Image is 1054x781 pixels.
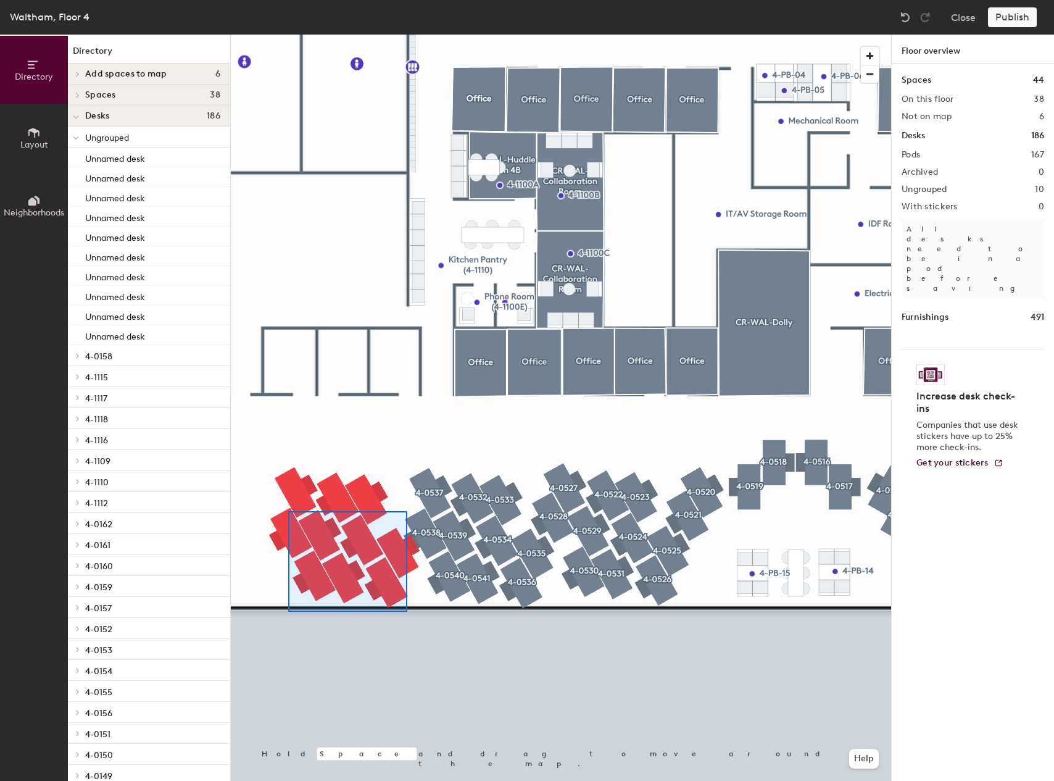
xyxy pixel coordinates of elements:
h2: 38 [1034,94,1044,104]
p: Unnamed desk [85,229,145,243]
img: Sticker logo [916,364,945,385]
h1: Spaces [902,73,931,87]
h1: Floor overview [892,35,1054,64]
h2: Archived [902,167,938,177]
h4: Increase desk check-ins [916,390,1022,415]
span: 4-1117 [85,393,107,404]
p: Unnamed desk [85,249,145,263]
span: 4-1118 [85,414,108,425]
span: 4-0151 [85,729,110,740]
div: Waltham, Floor 4 [10,9,89,25]
h2: Pods [902,150,920,160]
span: 4-1110 [85,477,109,488]
p: Unnamed desk [85,269,145,283]
span: 4-1116 [85,435,108,446]
span: 38 [210,90,220,100]
span: 4-0155 [85,687,112,698]
span: 4-0158 [85,351,112,362]
h2: 6 [1039,112,1044,122]
span: Layout [20,140,48,150]
h2: On this floor [902,94,954,104]
span: 4-0160 [85,561,113,572]
span: 6 [215,69,220,79]
span: 4-1112 [85,498,108,509]
span: Neighborhoods [4,207,64,218]
h1: 491 [1031,311,1044,324]
p: Unnamed desk [85,308,145,322]
span: 4-1115 [85,372,108,383]
h2: 10 [1035,185,1044,194]
h2: Ungrouped [902,185,947,194]
span: 4-0152 [85,624,112,635]
h1: Desks [902,129,925,143]
h2: 0 [1039,202,1044,212]
span: 4-0159 [85,582,112,593]
h1: 44 [1033,73,1044,87]
h2: Not on map [902,112,952,122]
p: Unnamed desk [85,170,145,184]
h2: 0 [1039,167,1044,177]
p: Unnamed desk [85,288,145,303]
p: Unnamed desk [85,190,145,204]
img: Redo [919,11,931,23]
a: Get your stickers [916,458,1003,469]
p: All desks need to be in a pod before saving [902,219,1044,298]
span: 4-0162 [85,519,112,530]
h2: 167 [1031,150,1044,160]
p: Companies that use desk stickers have up to 25% more check-ins. [916,420,1022,453]
span: Directory [15,72,53,82]
button: Close [951,7,976,27]
span: Get your stickers [916,457,989,468]
span: 4-0154 [85,666,112,677]
span: 4-0161 [85,540,110,551]
span: 186 [207,111,220,121]
span: Add spaces to map [85,69,167,79]
span: 4-0156 [85,708,112,719]
span: 4-1109 [85,456,110,467]
span: Ungrouped [85,133,129,143]
h1: Directory [68,44,230,64]
p: Unnamed desk [85,209,145,223]
span: 4-0157 [85,603,112,614]
span: 4-0153 [85,645,112,656]
p: Unnamed desk [85,150,145,164]
h1: Furnishings [902,311,948,324]
h1: 186 [1031,129,1044,143]
p: Unnamed desk [85,328,145,342]
img: Undo [899,11,911,23]
span: 4-0150 [85,750,113,761]
span: Desks [85,111,109,121]
span: Spaces [85,90,116,100]
button: Help [849,749,879,769]
h2: With stickers [902,202,958,212]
